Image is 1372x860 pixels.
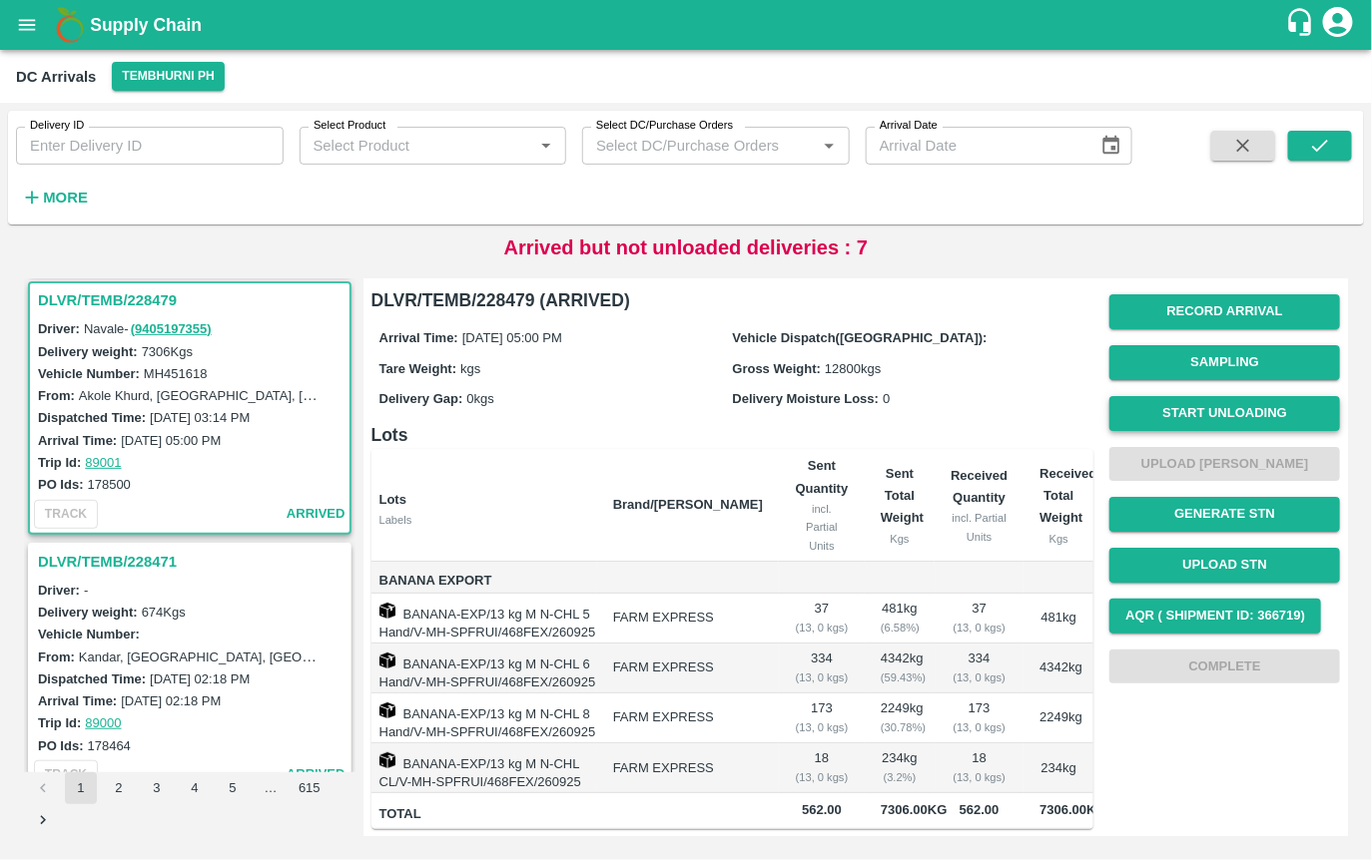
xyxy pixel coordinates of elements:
span: kgs [460,361,480,376]
button: Open [533,133,559,159]
label: Select DC/Purchase Orders [596,118,733,134]
input: Enter Delivery ID [16,127,284,165]
img: box [379,752,395,768]
td: 37 [935,594,1024,644]
img: box [379,652,395,668]
a: 89001 [85,455,121,470]
label: Vehicle Number: [38,366,140,381]
div: ( 13, 0 kgs) [795,619,849,637]
span: 7306.00 Kg [881,802,948,817]
button: Go to page 2 [103,772,135,804]
label: PO Ids: [38,738,84,753]
button: Select DC [112,62,224,91]
div: account of current user [1320,4,1356,46]
label: Dispatched Time: [38,410,146,425]
td: FARM EXPRESS [597,693,779,743]
td: FARM EXPRESS [597,743,779,793]
label: Delivery ID [30,118,84,134]
label: Arrival Time: [38,693,117,708]
h6: Lots [371,421,1094,449]
img: logo [50,5,90,45]
div: ( 13, 0 kgs) [795,668,849,686]
label: [DATE] 02:18 PM [150,671,250,686]
label: 674 Kgs [142,605,186,620]
button: Go to page 615 [293,772,327,804]
b: Received Total Weight [1039,466,1096,526]
h6: DLVR/TEMB/228479 (ARRIVED) [371,286,1094,314]
td: 234 kg [1024,743,1093,793]
label: Driver: [38,583,80,598]
button: Go to next page [27,804,59,836]
input: Select Product [306,133,528,159]
label: Arrival Time: [38,433,117,448]
button: Choose date [1092,127,1130,165]
span: [DATE] 05:00 PM [462,330,562,345]
strong: More [43,190,88,206]
td: 2249 kg [865,693,935,743]
input: Arrival Date [866,127,1084,165]
div: ( 30.78 %) [881,718,919,736]
a: (9405197355) [131,321,212,336]
label: Select Product [314,118,385,134]
label: 178464 [88,738,131,753]
button: Start Unloading [1109,396,1340,431]
button: Go to page 4 [179,772,211,804]
label: Tare Weight: [379,361,457,376]
span: - [84,583,88,598]
div: Kgs [881,530,919,548]
td: 4342 kg [1024,644,1093,693]
label: Kandar, [GEOGRAPHIC_DATA], [GEOGRAPHIC_DATA], [GEOGRAPHIC_DATA], [GEOGRAPHIC_DATA] [79,648,689,664]
td: 334 [935,644,1024,693]
td: 481 kg [1024,594,1093,644]
td: BANANA-EXP/13 kg M N-CHL 5 Hand/V-MH-SPFRUI/468FEX/260925 [371,594,597,644]
div: customer-support [1285,7,1320,43]
span: Banana Export [379,570,597,593]
label: [DATE] 05:00 PM [121,433,221,448]
label: From: [38,649,75,664]
b: Supply Chain [90,15,202,35]
td: 173 [935,693,1024,743]
label: 178500 [88,477,131,492]
b: Brand/[PERSON_NAME] [613,497,763,512]
label: Dispatched Time: [38,671,146,686]
label: From: [38,388,75,403]
button: page 1 [65,772,97,804]
img: box [379,702,395,718]
td: BANANA-EXP/13 kg M N-CHL 8 Hand/V-MH-SPFRUI/468FEX/260925 [371,693,597,743]
a: Supply Chain [90,11,1285,39]
label: Gross Weight: [732,361,821,376]
label: MH451618 [144,366,208,381]
label: Akole Khurd, [GEOGRAPHIC_DATA], [GEOGRAPHIC_DATA], [GEOGRAPHIC_DATA], [GEOGRAPHIC_DATA] [79,387,719,403]
h3: DLVR/TEMB/228479 [38,287,347,313]
div: ( 13, 0 kgs) [795,718,849,736]
input: Select DC/Purchase Orders [588,133,785,159]
div: incl. Partial Units [951,509,1008,546]
div: Kgs [1039,530,1077,548]
b: Sent Total Weight [881,466,924,526]
div: ( 13, 0 kgs) [951,619,1008,637]
div: Labels [379,511,597,529]
button: Generate STN [1109,497,1340,532]
div: ( 6.58 %) [881,619,919,637]
span: Navale - [84,321,214,336]
span: 7306.00 Kg [1039,802,1106,817]
div: ( 13, 0 kgs) [951,718,1008,736]
span: 0 [883,391,890,406]
div: ( 3.2 %) [881,768,919,786]
label: 7306 Kgs [142,344,193,359]
label: Trip Id: [38,455,81,470]
button: More [16,181,93,215]
td: FARM EXPRESS [597,594,779,644]
div: ( 13, 0 kgs) [951,768,1008,786]
button: Record Arrival [1109,294,1340,329]
td: 481 kg [865,594,935,644]
span: arrived [287,763,345,786]
label: [DATE] 03:14 PM [150,410,250,425]
span: 12800 kgs [825,361,881,376]
p: Arrived but not unloaded deliveries : 7 [504,232,869,262]
label: Arrival Time: [379,330,458,345]
button: Upload STN [1109,548,1340,583]
b: Received Quantity [951,468,1008,505]
div: DC Arrivals [16,64,96,90]
td: BANANA-EXP/13 kg M N-CHL 6 Hand/V-MH-SPFRUI/468FEX/260925 [371,644,597,693]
